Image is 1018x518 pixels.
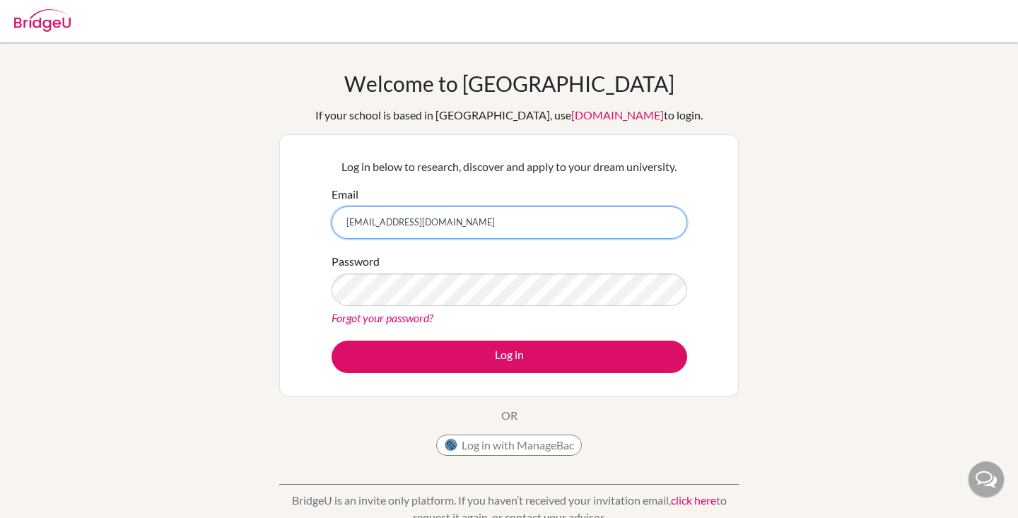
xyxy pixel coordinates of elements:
a: click here [671,493,716,507]
div: If your school is based in [GEOGRAPHIC_DATA], use to login. [315,107,703,124]
label: Password [332,253,380,270]
h1: Welcome to [GEOGRAPHIC_DATA] [344,71,674,96]
button: Log in [332,341,687,373]
img: Bridge-U [14,9,71,32]
label: Email [332,186,358,203]
span: ヘルプ [33,9,66,23]
a: [DOMAIN_NAME] [571,108,664,122]
p: OR [501,407,517,424]
p: Log in below to research, discover and apply to your dream university. [332,158,687,175]
button: Log in with ManageBac [436,435,582,456]
a: Forgot your password? [332,311,433,324]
